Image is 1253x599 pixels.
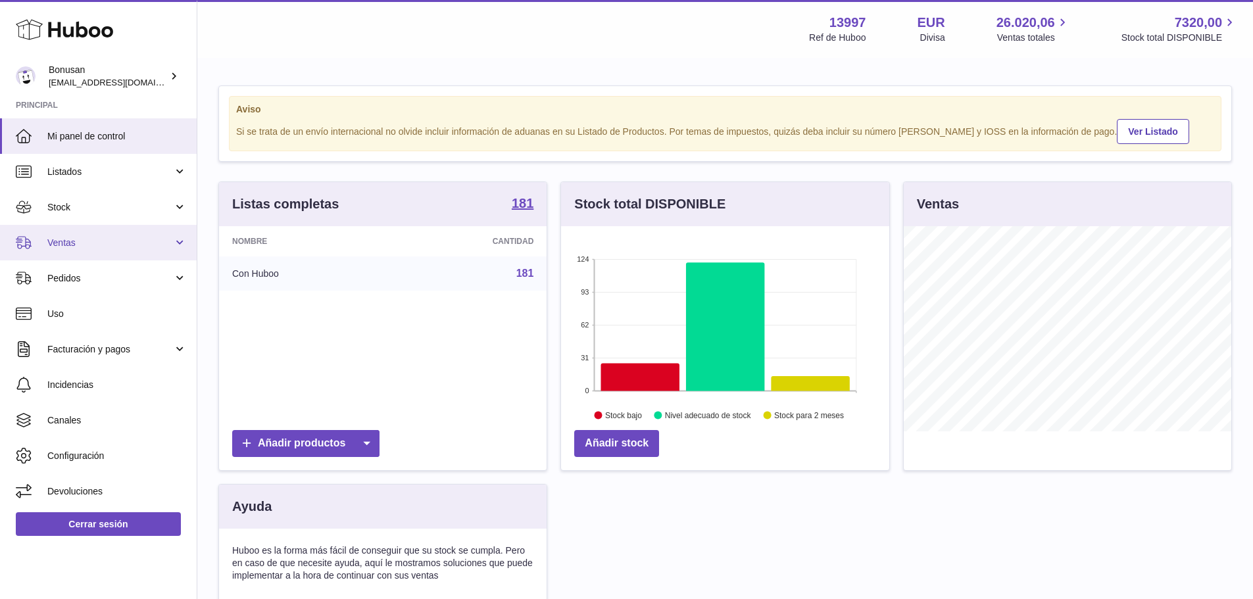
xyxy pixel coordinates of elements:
h3: Ayuda [232,498,272,515]
a: Ver Listado [1117,119,1189,144]
span: Stock total DISPONIBLE [1121,32,1237,44]
a: Añadir productos [232,430,380,457]
span: Ventas [47,237,173,249]
h3: Stock total DISPONIBLE [574,195,725,213]
h3: Listas completas [232,195,339,213]
img: info@bonusan.es [16,66,36,86]
a: 181 [512,197,533,212]
div: Ref de Huboo [809,32,866,44]
p: Huboo es la forma más fácil de conseguir que su stock se cumpla. Pero en caso de que necesite ayu... [232,544,533,582]
text: 0 [585,387,589,395]
a: Añadir stock [574,430,659,457]
h3: Ventas [917,195,959,213]
span: Canales [47,414,187,427]
text: Stock para 2 meses [774,411,844,420]
a: 26.020,06 Ventas totales [996,14,1070,44]
span: Uso [47,308,187,320]
text: 31 [581,354,589,362]
strong: 181 [512,197,533,210]
span: Stock [47,201,173,214]
span: 26.020,06 [996,14,1055,32]
strong: Aviso [236,103,1214,116]
strong: 13997 [829,14,866,32]
span: 7320,00 [1175,14,1222,32]
a: 7320,00 Stock total DISPONIBLE [1121,14,1237,44]
text: Nivel adecuado de stock [665,411,752,420]
th: Cantidad [389,226,547,256]
a: Cerrar sesión [16,512,181,536]
div: Si se trata de un envío internacional no olvide incluir información de aduanas en su Listado de P... [236,117,1214,144]
span: Devoluciones [47,485,187,498]
text: 93 [581,288,589,296]
div: Bonusan [49,64,167,89]
span: Ventas totales [997,32,1070,44]
span: Configuración [47,450,187,462]
span: [EMAIL_ADDRESS][DOMAIN_NAME] [49,77,193,87]
text: 124 [577,255,589,263]
a: 181 [516,268,534,279]
text: Stock bajo [605,411,642,420]
td: Con Huboo [219,256,389,291]
span: Facturación y pagos [47,343,173,356]
span: Mi panel de control [47,130,187,143]
span: Listados [47,166,173,178]
strong: EUR [917,14,945,32]
th: Nombre [219,226,389,256]
text: 62 [581,321,589,329]
span: Incidencias [47,379,187,391]
span: Pedidos [47,272,173,285]
div: Divisa [920,32,945,44]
